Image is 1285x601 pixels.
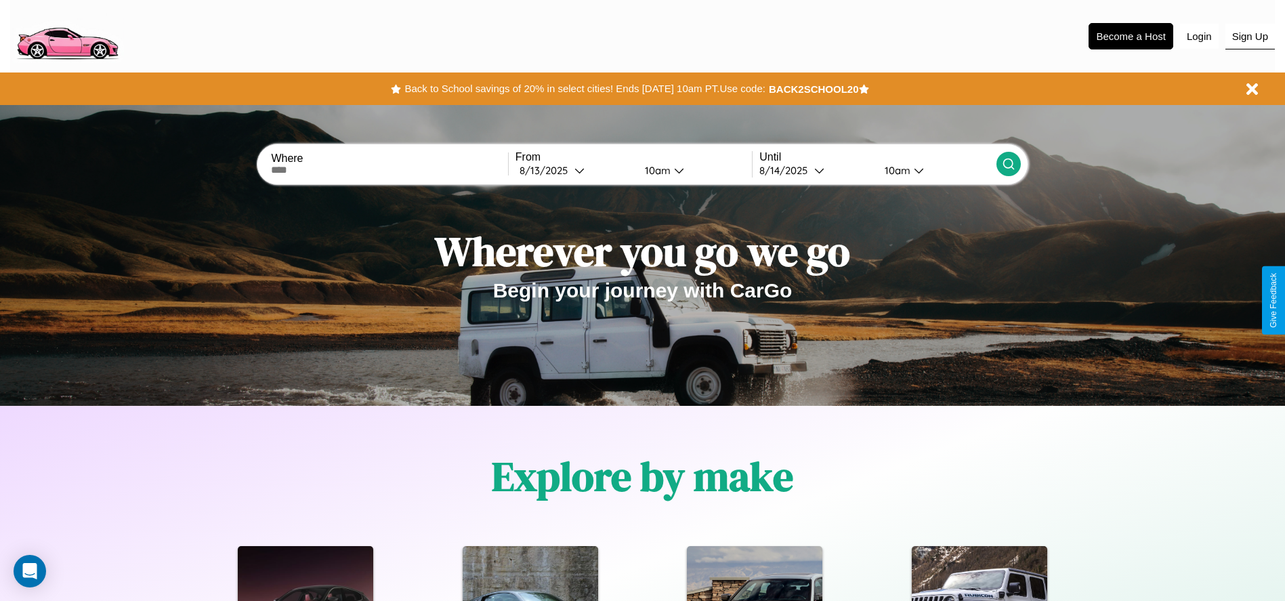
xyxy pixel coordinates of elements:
[1225,24,1275,49] button: Sign Up
[874,163,996,178] button: 10am
[10,7,124,63] img: logo
[520,164,574,177] div: 8 / 13 / 2025
[1180,24,1219,49] button: Login
[878,164,914,177] div: 10am
[1269,273,1278,328] div: Give Feedback
[1089,23,1173,49] button: Become a Host
[401,79,768,98] button: Back to School savings of 20% in select cities! Ends [DATE] 10am PT.Use code:
[769,83,859,95] b: BACK2SCHOOL20
[638,164,674,177] div: 10am
[271,152,507,165] label: Where
[14,555,46,587] div: Open Intercom Messenger
[759,164,814,177] div: 8 / 14 / 2025
[634,163,753,178] button: 10am
[515,163,634,178] button: 8/13/2025
[759,151,996,163] label: Until
[492,449,793,504] h1: Explore by make
[515,151,752,163] label: From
